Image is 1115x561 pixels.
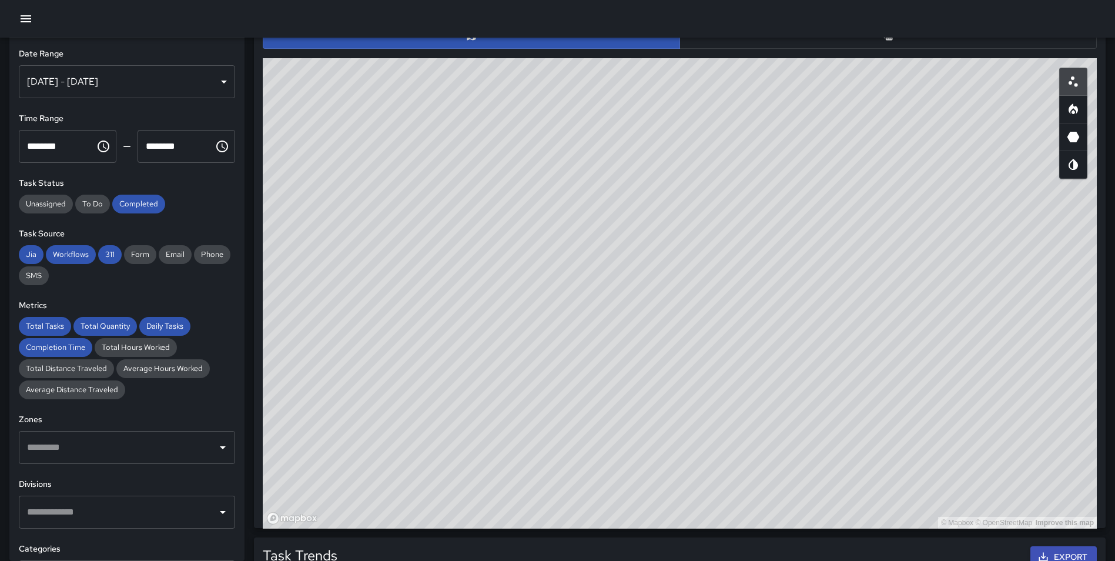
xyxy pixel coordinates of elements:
div: Phone [194,245,230,264]
div: 311 [98,245,122,264]
div: Completed [112,195,165,213]
div: Workflows [46,245,96,264]
div: Average Distance Traveled [19,380,125,399]
div: Email [159,245,192,264]
div: Form [124,245,156,264]
h6: Metrics [19,299,235,312]
h6: Task Source [19,228,235,241]
div: SMS [19,266,49,285]
button: Heatmap [1059,95,1087,123]
div: Total Distance Traveled [19,359,114,378]
span: Daily Tasks [139,321,190,331]
svg: 3D Heatmap [1066,130,1080,144]
span: Total Hours Worked [95,342,177,352]
h6: Date Range [19,48,235,61]
div: Completion Time [19,338,92,357]
svg: Map Style [1066,158,1080,172]
span: Phone [194,249,230,259]
button: Open [215,439,231,456]
span: Average Distance Traveled [19,385,125,395]
div: To Do [75,195,110,213]
div: Average Hours Worked [116,359,210,378]
h6: Time Range [19,112,235,125]
svg: Heatmap [1066,102,1080,116]
span: Jia [19,249,43,259]
span: Email [159,249,192,259]
h6: Categories [19,543,235,556]
span: Form [124,249,156,259]
span: Total Quantity [73,321,137,331]
span: Completed [112,199,165,209]
div: Daily Tasks [139,317,190,336]
div: Jia [19,245,43,264]
div: Unassigned [19,195,73,213]
button: Map Style [1059,151,1087,179]
button: Scatterplot [1059,68,1087,96]
button: 3D Heatmap [1059,123,1087,151]
span: 311 [98,249,122,259]
button: Choose time, selected time is 11:59 PM [210,135,234,158]
div: Total Quantity [73,317,137,336]
div: Total Hours Worked [95,338,177,357]
h6: Task Status [19,177,235,190]
span: SMS [19,271,49,280]
span: Average Hours Worked [116,363,210,373]
span: Workflows [46,249,96,259]
h6: Zones [19,413,235,426]
h6: Divisions [19,478,235,491]
button: Open [215,504,231,520]
svg: Scatterplot [1066,75,1080,89]
div: Total Tasks [19,317,71,336]
span: To Do [75,199,110,209]
span: Unassigned [19,199,73,209]
button: Choose time, selected time is 12:00 AM [92,135,115,158]
div: [DATE] - [DATE] [19,65,235,98]
span: Total Tasks [19,321,71,331]
span: Completion Time [19,342,92,352]
span: Total Distance Traveled [19,363,114,373]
